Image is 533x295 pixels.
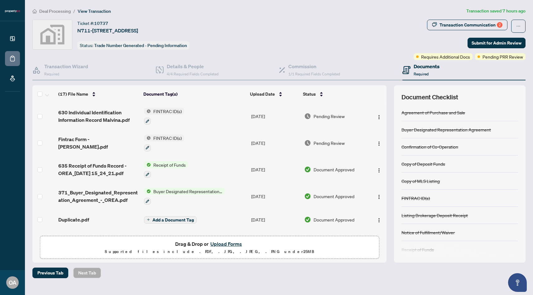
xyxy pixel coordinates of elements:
button: Status IconFINTRAC ID(s) [144,108,184,125]
h4: Transaction Wizard [44,63,88,70]
span: Document Approved [314,166,354,173]
img: Logo [377,218,382,223]
div: Ticket #: [77,20,108,27]
img: Document Status [304,140,311,146]
button: Status IconReceipt of Funds [144,161,188,178]
span: Drag & Drop orUpload FormsSupported files include .PDF, .JPG, .JPEG, .PNG under25MB [40,236,379,259]
div: Copy of MLS Listing [401,178,440,184]
span: ellipsis [516,24,521,28]
span: 4/4 Required Fields Completed [167,72,218,76]
button: Upload Forms [209,240,244,248]
span: Drag & Drop or [175,240,244,248]
img: Logo [377,168,382,173]
th: (17) File Name [56,85,141,103]
span: Upload Date [250,91,275,98]
span: Deal Processing [39,8,71,14]
div: Agreement of Purchase and Sale [401,109,465,116]
span: Duplicate.pdf [58,216,89,223]
span: 1/1 Required Fields Completed [288,72,340,76]
td: [DATE] [249,183,302,210]
span: Required [44,72,59,76]
span: (17) File Name [58,91,88,98]
span: Document Checklist [401,93,458,102]
span: Pending PRR Review [483,53,523,60]
img: Document Status [304,166,311,173]
img: Status Icon [144,135,151,141]
button: Status IconBuyer Designated Representation Agreement [144,188,225,205]
span: Requires Additional Docs [421,53,470,60]
span: Add a Document Tag [152,218,194,222]
div: FINTRAC ID(s) [401,195,430,202]
span: Previous Tab [37,268,63,278]
button: Logo [374,191,384,201]
span: Fintrac Form - [PERSON_NAME].pdf [58,136,139,150]
span: Pending Review [314,140,345,146]
td: [DATE] [249,103,302,130]
th: Document Tag(s) [141,85,247,103]
div: Notice of Fulfillment/Waiver [401,229,455,236]
button: Logo [374,164,384,174]
img: logo [5,9,20,13]
button: Next Tab [73,268,101,278]
article: Transaction saved 7 hours ago [466,7,526,15]
button: Add a Document Tag [144,216,197,224]
span: FINTRAC ID(s) [151,108,184,115]
img: svg%3e [33,20,72,49]
span: View Transaction [78,8,111,14]
span: 371_Buyer_Designated_Representation_Agreement_-_OREA.pdf [58,189,139,204]
img: Logo [377,115,382,120]
span: FINTRAC ID(s) [151,135,184,141]
span: home [32,9,37,13]
td: [DATE] [249,210,302,230]
span: 10737 [94,21,108,26]
img: Logo [377,194,382,199]
button: Transaction Communication2 [427,20,507,30]
span: Submit for Admin Review [472,38,521,48]
img: Document Status [304,193,311,200]
button: Previous Tab [32,268,68,278]
span: 635 Receipt of Funds Record - OREA_[DATE] 15_24_21.pdf [58,162,139,177]
div: Copy of Deposit Funds [401,160,445,167]
span: Document Approved [314,193,354,200]
img: Logo [377,141,382,146]
div: 2 [497,22,502,28]
th: Upload Date [247,85,300,103]
button: Logo [374,138,384,148]
span: Pending Review [314,113,345,120]
button: Open asap [508,273,527,292]
th: Status [300,85,366,103]
img: Status Icon [144,161,151,168]
span: Required [414,72,429,76]
img: Status Icon [144,188,151,195]
div: Buyer Designated Representation Agreement [401,126,491,133]
td: [DATE] [249,156,302,183]
span: OA [9,278,17,287]
span: 630 Individual Identification Information Record Malvina.pdf [58,109,139,124]
button: Logo [374,111,384,121]
span: Status [303,91,316,98]
td: [DATE] [249,230,302,256]
td: [DATE] [249,130,302,156]
img: Document Status [304,113,311,120]
div: Listing Brokerage Deposit Receipt [401,212,468,219]
img: Document Status [304,216,311,223]
span: Trade Number Generated - Pending Information [94,43,187,48]
h4: Commission [288,63,340,70]
button: Submit for Admin Review [468,38,526,48]
span: Buyer Designated Representation Agreement [151,188,225,195]
div: Status: [77,41,190,50]
span: Document Approved [314,216,354,223]
button: Status IconFINTRAC ID(s) [144,135,184,151]
div: Confirmation of Co-Operation [401,143,458,150]
p: Supported files include .PDF, .JPG, .JPEG, .PNG under 25 MB [44,248,375,255]
span: N711-[STREET_ADDRESS] [77,27,138,34]
li: / [73,7,75,15]
h4: Documents [414,63,439,70]
h4: Details & People [167,63,218,70]
span: Receipt of Funds [151,161,188,168]
div: Transaction Communication [439,20,502,30]
span: plus [147,218,150,221]
img: Status Icon [144,108,151,115]
button: Logo [374,215,384,225]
